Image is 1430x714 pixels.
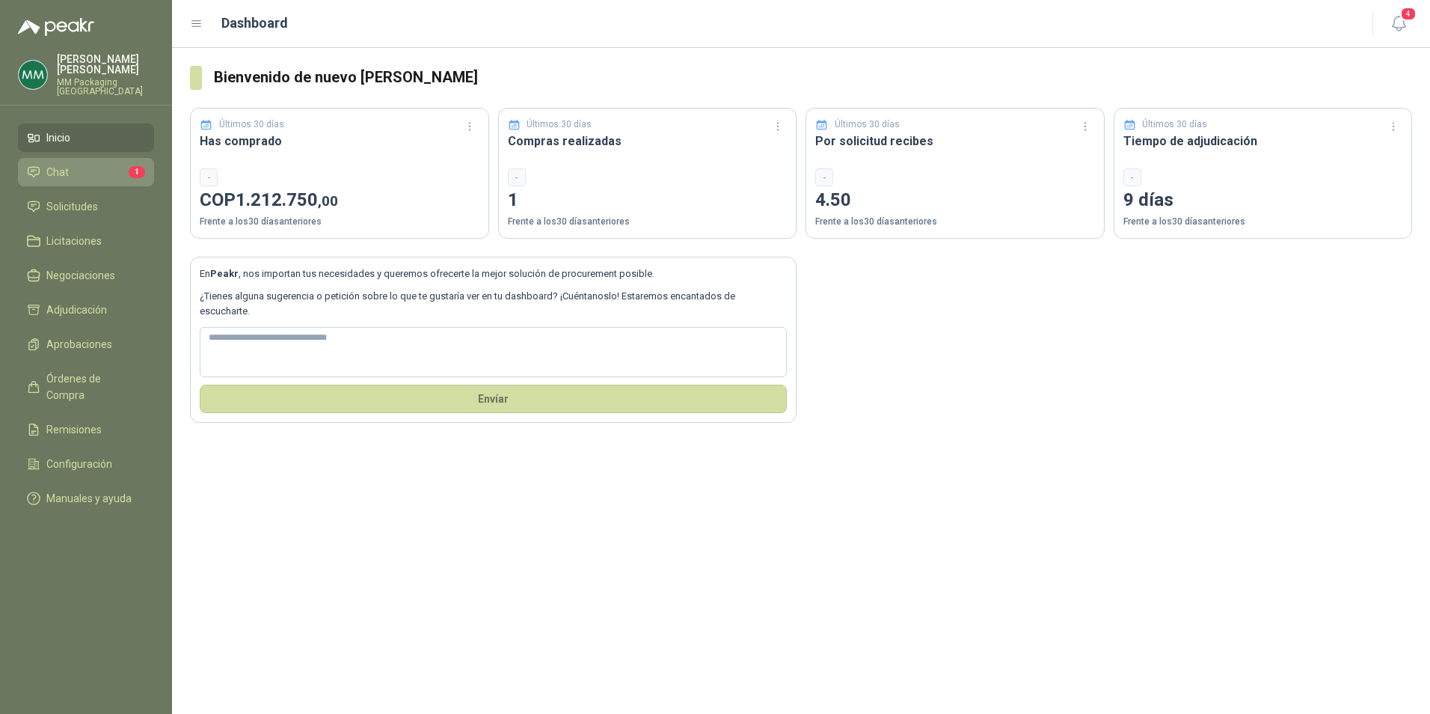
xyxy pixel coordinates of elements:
button: 4 [1385,10,1412,37]
p: Últimos 30 días [527,118,592,132]
div: - [200,168,218,186]
p: Últimos 30 días [835,118,900,132]
a: Aprobaciones [18,330,154,358]
span: Adjudicación [46,302,107,318]
p: 1 [508,186,788,215]
button: Envíar [200,385,787,413]
a: Adjudicación [18,296,154,324]
span: 4 [1400,7,1417,21]
span: Configuración [46,456,112,472]
span: ,00 [318,192,338,210]
p: En , nos importan tus necesidades y queremos ofrecerte la mejor solución de procurement posible. [200,266,787,281]
p: Frente a los 30 días anteriores [508,215,788,229]
a: Negociaciones [18,261,154,290]
div: - [508,168,526,186]
h3: Tiempo de adjudicación [1123,132,1403,150]
span: Chat [46,164,69,180]
a: Manuales y ayuda [18,484,154,513]
p: 4.50 [815,186,1095,215]
a: Inicio [18,123,154,152]
h3: Bienvenido de nuevo [PERSON_NAME] [214,66,1412,89]
span: Remisiones [46,421,102,438]
span: Solicitudes [46,198,98,215]
span: 1 [129,166,145,178]
span: Negociaciones [46,267,115,284]
p: Últimos 30 días [219,118,284,132]
a: Órdenes de Compra [18,364,154,409]
h1: Dashboard [221,13,288,34]
span: 1.212.750 [236,189,338,210]
a: Solicitudes [18,192,154,221]
span: Manuales y ayuda [46,490,132,507]
a: Chat1 [18,158,154,186]
p: 9 días [1123,186,1403,215]
p: Frente a los 30 días anteriores [1123,215,1403,229]
img: Logo peakr [18,18,94,36]
img: Company Logo [19,61,47,89]
span: Inicio [46,129,70,146]
a: Licitaciones [18,227,154,255]
div: - [1123,168,1141,186]
span: Órdenes de Compra [46,370,140,403]
p: Frente a los 30 días anteriores [815,215,1095,229]
a: Remisiones [18,415,154,444]
b: Peakr [210,268,239,279]
p: MM Packaging [GEOGRAPHIC_DATA] [57,78,154,96]
p: COP [200,186,479,215]
p: [PERSON_NAME] [PERSON_NAME] [57,54,154,75]
div: - [815,168,833,186]
p: ¿Tienes alguna sugerencia o petición sobre lo que te gustaría ver en tu dashboard? ¡Cuéntanoslo! ... [200,289,787,320]
p: Frente a los 30 días anteriores [200,215,479,229]
h3: Por solicitud recibes [815,132,1095,150]
h3: Has comprado [200,132,479,150]
span: Licitaciones [46,233,102,249]
a: Configuración [18,450,154,478]
h3: Compras realizadas [508,132,788,150]
span: Aprobaciones [46,336,112,353]
p: Últimos 30 días [1142,118,1207,132]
